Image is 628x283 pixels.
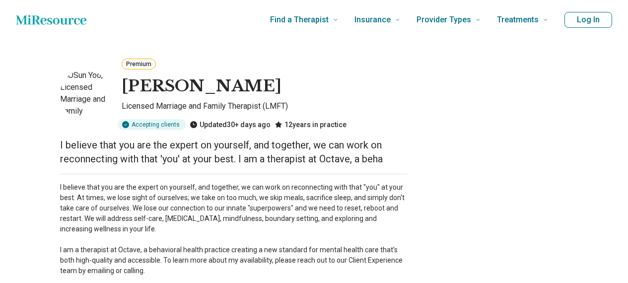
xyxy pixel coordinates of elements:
h1: [PERSON_NAME] [122,76,281,97]
button: Premium [122,59,156,70]
button: Log In [564,12,612,28]
a: Home page [16,10,86,30]
p: Licensed Marriage and Family Therapist (LMFT) [122,100,408,115]
div: Accepting clients [118,119,186,130]
div: 12 years in practice [275,119,347,130]
span: Treatments [497,13,539,27]
span: Find a Therapist [270,13,329,27]
span: Provider Types [417,13,471,27]
img: OSun Yoo, Licensed Marriage and Family Therapist (LMFT) [60,70,110,119]
p: I believe that you are the expert on yourself, and together, we can work on reconnecting with tha... [60,182,408,276]
div: Updated 30+ days ago [190,119,271,130]
span: Insurance [354,13,391,27]
p: I believe that you are the expert on yourself, and together, we can work on reconnecting with tha... [60,138,408,166]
